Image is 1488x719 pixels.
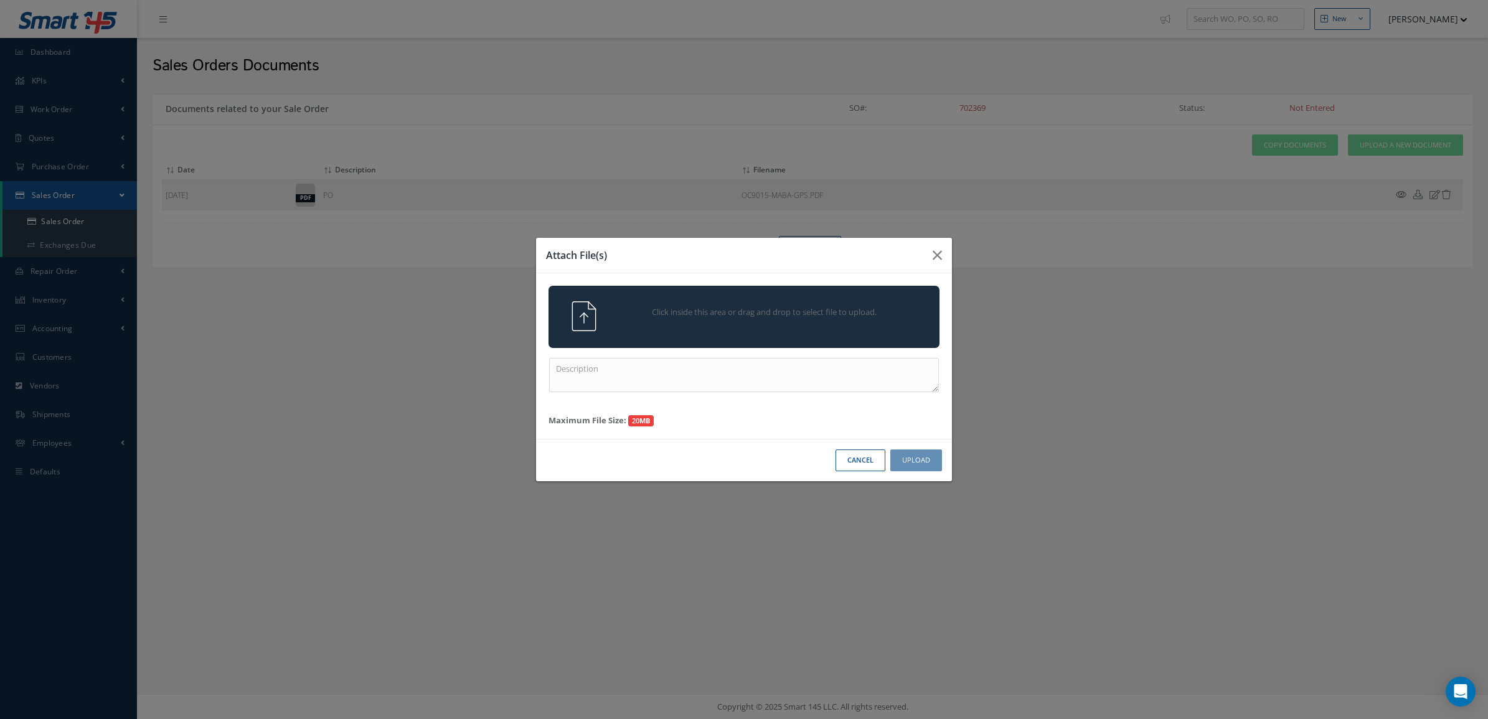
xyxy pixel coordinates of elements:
[836,449,885,471] button: Cancel
[623,306,906,319] span: Click inside this area or drag and drop to select file to upload.
[639,416,650,425] strong: MB
[628,415,654,426] span: 20
[890,449,942,471] button: Upload
[549,415,626,426] strong: Maximum File Size:
[1446,677,1476,707] div: Open Intercom Messenger
[546,248,923,263] h3: Attach File(s)
[569,301,599,331] img: svg+xml;base64,PHN2ZyB4bWxucz0iaHR0cDovL3d3dy53My5vcmcvMjAwMC9zdmciIHhtbG5zOnhsaW5rPSJodHRwOi8vd3...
